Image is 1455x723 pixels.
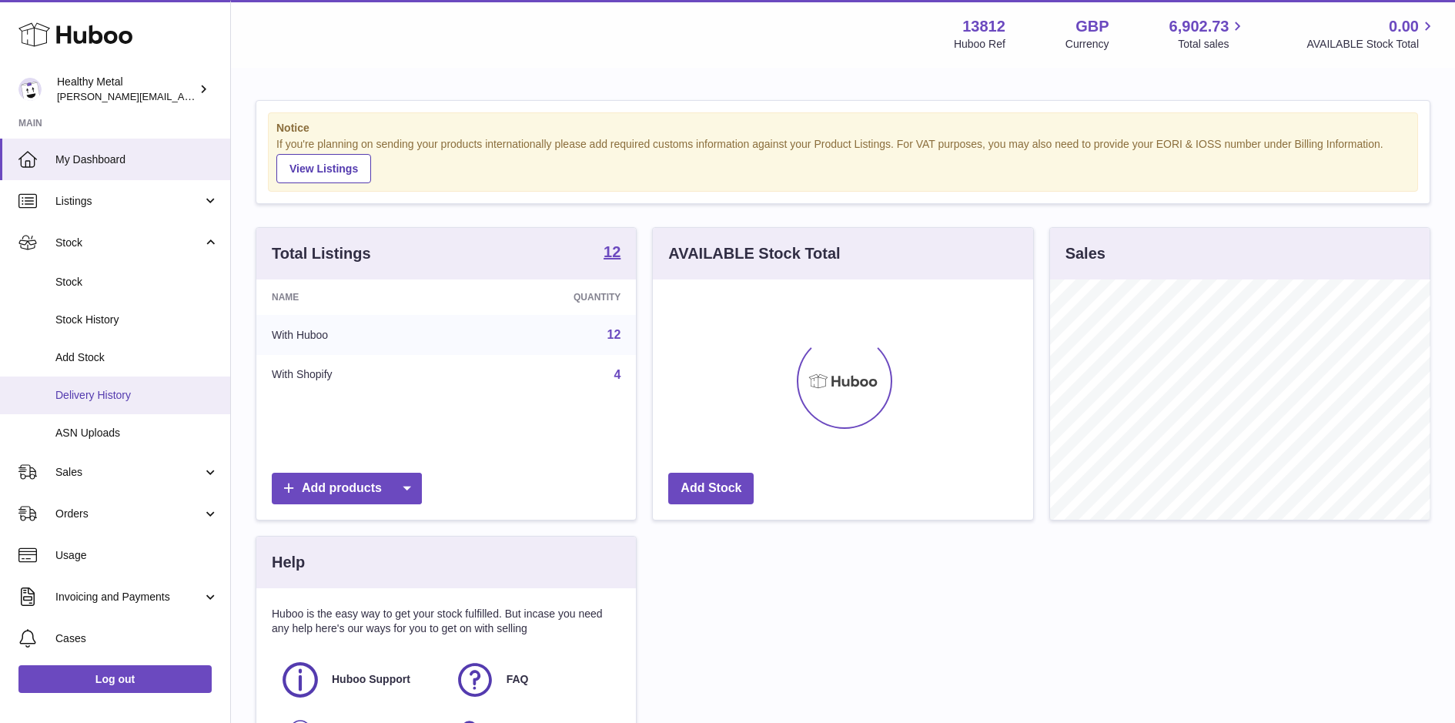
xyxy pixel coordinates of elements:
td: With Shopify [256,355,461,395]
div: Currency [1065,37,1109,52]
span: ASN Uploads [55,426,219,440]
a: Log out [18,665,212,693]
a: 12 [604,244,620,263]
strong: 13812 [962,16,1005,37]
span: Total sales [1178,37,1246,52]
th: Quantity [461,279,636,315]
span: AVAILABLE Stock Total [1306,37,1437,52]
h3: Total Listings [272,243,371,264]
a: Add Stock [668,473,754,504]
span: FAQ [507,672,529,687]
td: With Huboo [256,315,461,355]
span: Cases [55,631,219,646]
span: Sales [55,465,202,480]
span: Add Stock [55,350,219,365]
strong: 12 [604,244,620,259]
span: Listings [55,194,202,209]
a: 12 [607,328,621,341]
span: Huboo Support [332,672,410,687]
a: 0.00 AVAILABLE Stock Total [1306,16,1437,52]
span: Delivery History [55,388,219,403]
a: Add products [272,473,422,504]
span: Usage [55,548,219,563]
p: Huboo is the easy way to get your stock fulfilled. But incase you need any help here's our ways f... [272,607,620,636]
h3: Help [272,552,305,573]
span: 0.00 [1389,16,1419,37]
strong: Notice [276,121,1410,136]
span: 6,902.73 [1169,16,1229,37]
th: Name [256,279,461,315]
span: Orders [55,507,202,521]
h3: Sales [1065,243,1105,264]
strong: GBP [1075,16,1109,37]
div: Healthy Metal [57,75,196,104]
img: jose@healthy-metal.com [18,78,42,101]
span: Stock [55,236,202,250]
a: 4 [614,368,620,381]
a: FAQ [454,659,614,701]
div: Huboo Ref [954,37,1005,52]
span: Stock History [55,313,219,327]
h3: AVAILABLE Stock Total [668,243,840,264]
div: If you're planning on sending your products internationally please add required customs informati... [276,137,1410,183]
a: 6,902.73 Total sales [1169,16,1247,52]
span: [PERSON_NAME][EMAIL_ADDRESS][DOMAIN_NAME] [57,90,309,102]
a: View Listings [276,154,371,183]
span: My Dashboard [55,152,219,167]
a: Huboo Support [279,659,439,701]
span: Stock [55,275,219,290]
span: Invoicing and Payments [55,590,202,604]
